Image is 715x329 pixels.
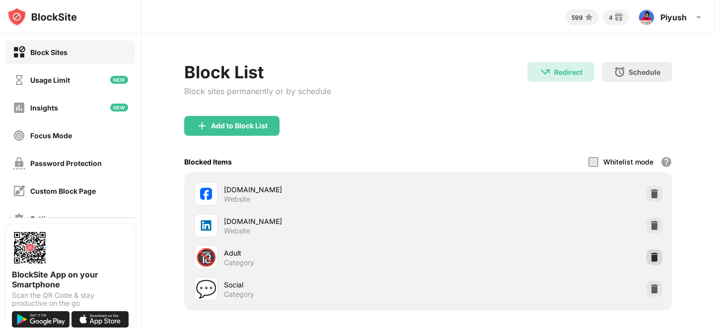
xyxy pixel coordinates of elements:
[110,76,128,84] img: new-icon.svg
[12,230,48,266] img: options-page-qr-code.png
[12,270,129,289] div: BlockSite App on your Smartphone
[13,157,25,169] img: password-protection-off.svg
[13,213,25,225] img: settings-off.svg
[211,122,268,130] div: Add to Block List
[224,248,428,258] div: Adult
[13,74,25,86] img: time-usage-off.svg
[184,158,232,166] div: Blocked Items
[13,185,25,197] img: customize-block-page-off.svg
[583,11,595,23] img: points-small.svg
[629,68,660,76] div: Schedule
[660,12,687,22] div: Piyush
[7,7,77,27] img: logo-blocksite.svg
[30,215,59,223] div: Settings
[224,195,250,204] div: Website
[224,290,254,299] div: Category
[12,311,70,328] img: get-it-on-google-play.svg
[609,14,613,21] div: 4
[13,46,25,58] img: block-on.svg
[110,104,128,111] img: new-icon.svg
[30,187,96,195] div: Custom Block Page
[224,216,428,226] div: [DOMAIN_NAME]
[224,226,250,235] div: Website
[200,219,212,231] img: favicons
[554,68,582,76] div: Redirect
[224,258,254,267] div: Category
[196,247,216,268] div: 🔞
[30,159,102,167] div: Password Protection
[639,9,654,25] img: photo.jpg
[30,76,70,84] div: Usage Limit
[12,291,129,307] div: Scan the QR Code & stay productive on the go
[613,11,625,23] img: reward-small.svg
[572,14,583,21] div: 599
[224,279,428,290] div: Social
[71,311,129,328] img: download-on-the-app-store.svg
[30,131,72,140] div: Focus Mode
[184,62,331,82] div: Block List
[13,129,25,142] img: focus-off.svg
[13,102,25,114] img: insights-off.svg
[224,184,428,195] div: [DOMAIN_NAME]
[196,279,216,299] div: 💬
[603,158,653,166] div: Whitelist mode
[30,104,58,112] div: Insights
[200,188,212,200] img: favicons
[184,86,331,96] div: Block sites permanently or by schedule
[30,48,68,56] div: Block Sites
